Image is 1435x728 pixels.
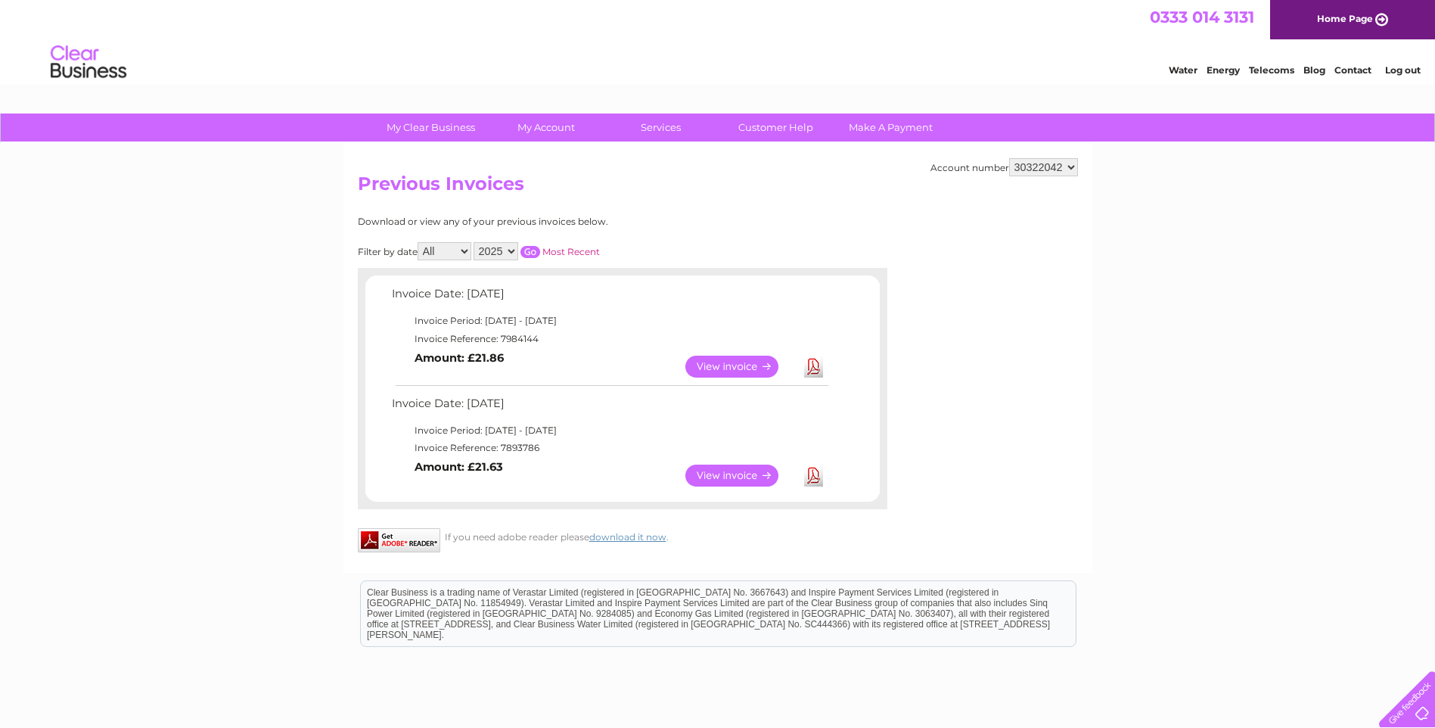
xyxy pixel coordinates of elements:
a: Customer Help [713,114,838,142]
a: Make A Payment [828,114,953,142]
a: Contact [1334,64,1371,76]
a: Most Recent [542,246,600,257]
a: My Account [483,114,608,142]
div: If you need adobe reader please . [358,528,887,543]
td: Invoice Date: [DATE] [388,394,831,422]
a: Download [804,465,823,487]
td: Invoice Period: [DATE] - [DATE] [388,422,831,440]
h2: Previous Invoices [358,173,1078,202]
b: Amount: £21.86 [415,351,504,365]
a: Services [598,114,723,142]
a: download it now [589,531,666,543]
a: Water [1169,64,1197,76]
a: My Clear Business [368,114,493,142]
a: Telecoms [1249,64,1294,76]
td: Invoice Reference: 7893786 [388,439,831,457]
a: Download [804,356,823,378]
div: Account number [930,158,1078,176]
a: Log out [1385,64,1421,76]
img: logo.png [50,39,127,86]
div: Download or view any of your previous invoices below. [358,216,755,227]
a: Blog [1303,64,1325,76]
div: Filter by date [358,242,755,260]
b: Amount: £21.63 [415,460,503,474]
td: Invoice Period: [DATE] - [DATE] [388,312,831,330]
a: 0333 014 3131 [1150,8,1254,26]
div: Clear Business is a trading name of Verastar Limited (registered in [GEOGRAPHIC_DATA] No. 3667643... [361,8,1076,73]
td: Invoice Date: [DATE] [388,284,831,312]
a: View [685,465,797,487]
a: View [685,356,797,378]
td: Invoice Reference: 7984144 [388,330,831,348]
a: Energy [1207,64,1240,76]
